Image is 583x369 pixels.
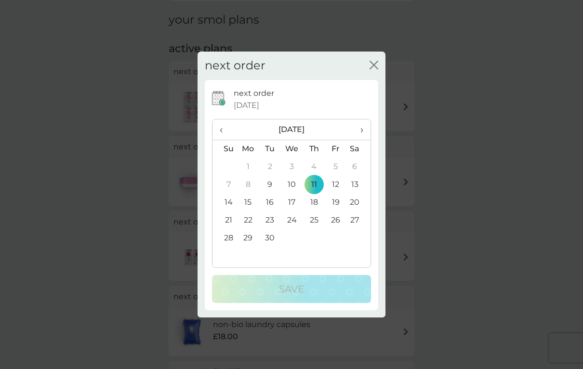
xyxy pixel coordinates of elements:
th: Su [212,140,237,158]
td: 9 [259,176,281,194]
td: 2 [259,158,281,176]
td: 1 [237,158,259,176]
td: 15 [237,194,259,211]
td: 28 [212,229,237,247]
span: ‹ [220,119,230,140]
button: Save [212,275,371,303]
td: 7 [212,176,237,194]
td: 4 [303,158,325,176]
span: › [354,119,363,140]
th: We [281,140,303,158]
button: close [370,61,378,71]
td: 24 [281,211,303,229]
td: 8 [237,176,259,194]
th: Fr [325,140,346,158]
h2: next order [205,59,265,73]
td: 10 [281,176,303,194]
td: 21 [212,211,237,229]
td: 20 [346,194,371,211]
td: 14 [212,194,237,211]
td: 17 [281,194,303,211]
td: 30 [259,229,281,247]
td: 5 [325,158,346,176]
p: next order [234,87,274,100]
td: 11 [303,176,325,194]
th: Tu [259,140,281,158]
td: 18 [303,194,325,211]
td: 6 [346,158,371,176]
p: Save [279,281,304,297]
th: [DATE] [237,119,346,140]
td: 19 [325,194,346,211]
th: Th [303,140,325,158]
td: 23 [259,211,281,229]
th: Mo [237,140,259,158]
td: 3 [281,158,303,176]
td: 25 [303,211,325,229]
td: 27 [346,211,371,229]
span: [DATE] [234,99,259,112]
td: 13 [346,176,371,194]
th: Sa [346,140,371,158]
td: 12 [325,176,346,194]
td: 16 [259,194,281,211]
td: 26 [325,211,346,229]
td: 22 [237,211,259,229]
td: 29 [237,229,259,247]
